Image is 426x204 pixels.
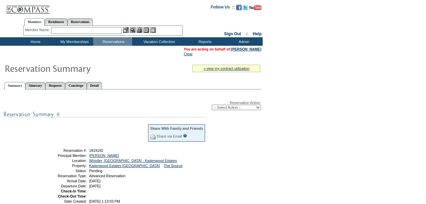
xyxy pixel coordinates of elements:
[89,184,101,188] span: [DATE]
[38,148,87,152] td: Reservation #:
[89,154,119,158] a: [PERSON_NAME]
[150,126,203,130] div: Share With Family and Friends
[67,18,93,25] a: Reservations
[185,37,224,46] td: Reports
[89,179,101,183] span: [DATE]
[4,82,25,89] a: Summary
[38,159,87,163] td: Location:
[143,27,149,33] img: Reservations
[253,32,262,36] a: Help
[130,27,136,33] img: View
[89,159,177,163] a: Whistler, [GEOGRAPHIC_DATA] - Kadenwood Estates
[231,47,261,51] a: [PERSON_NAME]
[25,82,45,89] a: Itinerary
[243,5,248,10] img: Follow us on Twitter
[3,110,207,119] img: subTtlResSummary.gif
[89,148,103,152] span: 1819192
[45,18,67,25] a: Residences
[211,4,235,12] td: Follow Us ::
[45,82,65,89] a: Requests
[246,32,248,36] span: ::
[183,134,187,138] input: What is this?
[3,101,261,110] div: Reservation Action:
[38,174,87,178] td: Reservation Type:
[224,37,263,46] td: Admin
[58,194,87,198] strong: Check-Out Time:
[38,179,87,183] td: Arrival Date:
[236,5,242,10] img: Become our fan on Facebook
[38,169,87,173] td: Status:
[123,27,129,33] img: b_edit.gif
[164,164,182,168] a: The Source
[249,7,261,11] a: Subscribe to our YouTube Channel
[24,18,45,26] a: Members
[89,174,125,178] span: Advanced Reservation
[150,27,156,33] img: b_calculator.gif
[236,7,242,11] a: Become our fan on Facebook
[65,82,86,89] a: Concierge
[89,164,160,168] a: Kadenwood Estates [GEOGRAPHIC_DATA]
[38,199,87,203] td: Date Created:
[132,37,185,46] td: Vacation Collection
[224,32,241,36] a: Sign Out
[249,5,261,10] img: Subscribe to our YouTube Channel
[87,82,102,89] a: Detail
[93,37,132,46] td: Reservations
[89,169,102,173] span: Pending
[184,47,261,51] span: You are acting on behalf of:
[203,66,249,70] a: » view my contract utilization
[157,134,182,138] a: Share via Email
[4,61,140,75] img: Reservaton Summary
[15,37,54,46] td: Home
[137,27,142,33] img: Impersonate
[184,52,192,56] a: Clear
[243,7,248,11] a: Follow us on Twitter
[25,27,51,33] div: Member Name:
[54,37,93,46] td: My Memberships
[38,164,87,168] td: Property:
[61,189,87,193] strong: Check-In Time:
[89,199,120,203] span: [DATE] 1:13:03 PM
[38,184,87,188] td: Departure Date:
[38,154,87,158] td: Principal Member:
